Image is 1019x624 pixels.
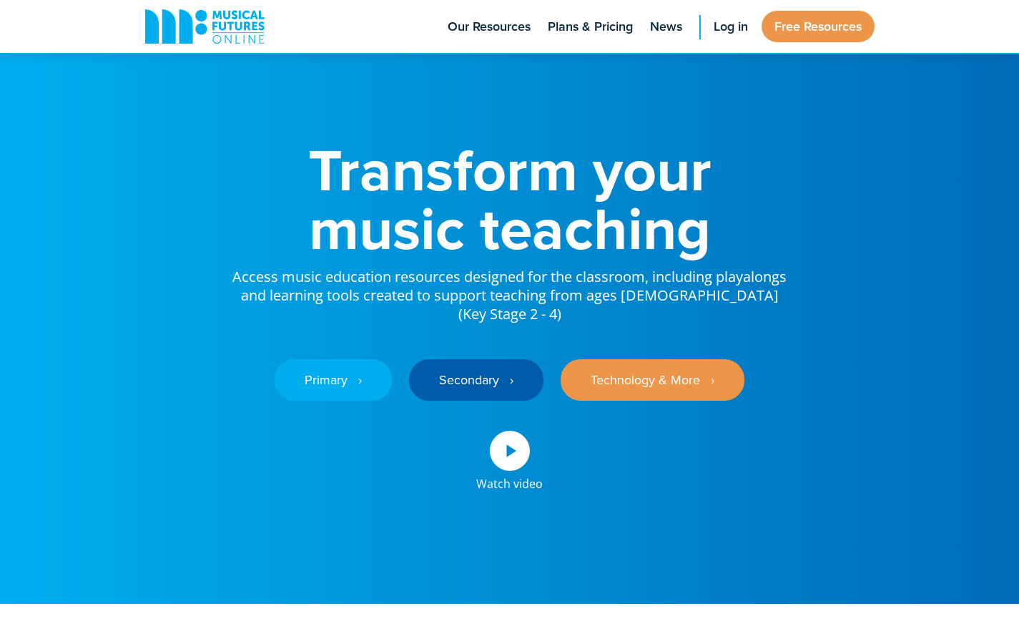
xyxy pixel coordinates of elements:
[231,258,789,323] p: Access music education resources designed for the classroom, including playalongs and learning to...
[448,17,531,36] span: Our Resources
[714,17,748,36] span: Log in
[561,359,744,401] a: Technology & More ‎‏‏‎ ‎ ›
[762,11,875,42] a: Free Resources
[231,140,789,258] h1: Transform your music teaching
[548,17,633,36] span: Plans & Pricing
[476,471,543,489] div: Watch video
[650,17,682,36] span: News
[409,359,543,401] a: Secondary ‎‏‏‎ ‎ ›
[275,359,392,401] a: Primary ‎‏‏‎ ‎ ›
